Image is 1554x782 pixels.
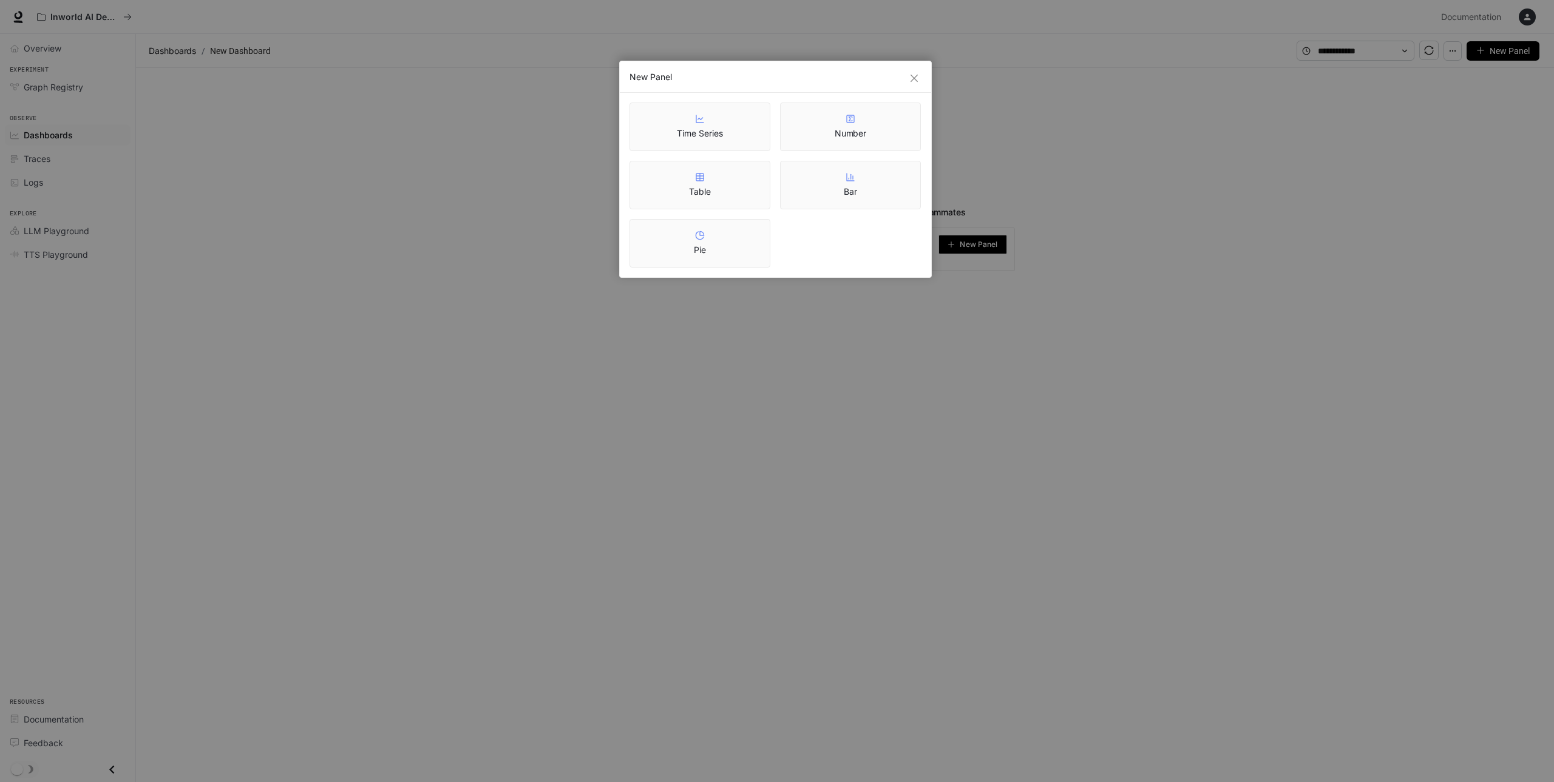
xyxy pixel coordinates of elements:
span: Documentation [1441,10,1501,25]
a: Documentation [1436,5,1510,29]
article: Bar [844,186,857,198]
span: Logs [24,176,43,189]
article: Pie [694,244,706,256]
button: New Panel [1467,41,1539,61]
span: Graph Registry [24,81,83,93]
a: Logs [5,172,131,193]
article: Number [835,127,867,140]
a: Graph Registry [5,76,131,98]
span: sync [1424,46,1434,55]
span: Dark mode toggle [11,762,23,775]
span: Documentation [24,713,84,726]
a: LLM Playground [5,220,131,241]
span: plus [948,241,955,248]
span: New Panel [960,241,997,248]
a: Traces [5,148,131,169]
a: Documentation [5,709,131,730]
span: Overview [24,42,61,55]
a: TTS Playground [5,244,131,265]
button: Close drawer [98,757,126,782]
span: New Panel [1490,44,1530,58]
span: Traces [24,152,50,165]
span: close [909,73,919,83]
span: / [202,44,205,58]
p: Inworld AI Demos [50,12,118,22]
button: Close [908,72,921,85]
article: New Dashboard [208,39,273,62]
span: plus [1476,46,1485,55]
span: LLM Playground [24,224,89,237]
article: Table [689,186,711,198]
span: TTS Playground [24,248,88,261]
a: Dashboards [5,124,131,146]
a: Overview [5,38,131,59]
div: New Panel [629,71,921,83]
button: Dashboards [146,44,199,58]
span: Dashboards [24,129,73,141]
span: Dashboards [149,44,196,58]
span: Feedback [24,736,63,749]
article: Time Series [677,127,722,140]
button: New Panel [938,235,1007,254]
a: Feedback [5,732,131,753]
button: All workspaces [32,5,137,29]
